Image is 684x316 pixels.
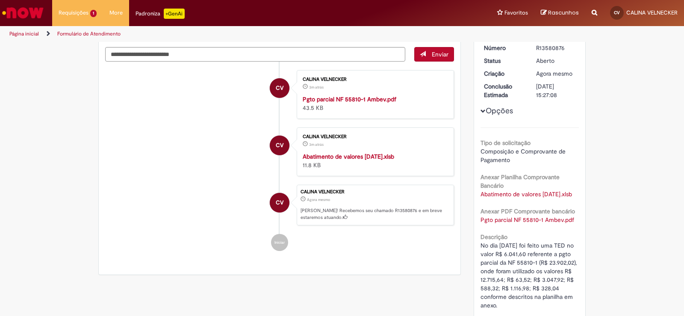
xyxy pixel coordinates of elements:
p: +GenAi [164,9,185,19]
time: 30/09/2025 10:24:12 [309,142,324,147]
div: CALINA VELNECKER [270,193,289,213]
span: 3m atrás [309,142,324,147]
span: Composição e Comprovante de Pagamento [481,148,567,164]
div: Padroniza [136,9,185,19]
div: CALINA VELNECKER [303,134,445,139]
span: CV [614,10,620,15]
div: R13580876 [536,44,576,52]
p: [PERSON_NAME]! Recebemos seu chamado R13580876 e em breve estaremos atuando. [301,207,449,221]
div: [DATE] 15:27:08 [536,82,576,99]
dt: Número [478,44,530,52]
span: No dia [DATE] foi feito uma TED no valor R$ 6.041,60 referente a pgto parcial da NF 55810-1 (R$ 2... [481,242,578,309]
img: ServiceNow [1,4,45,21]
dt: Criação [478,69,530,78]
span: CV [276,192,283,213]
b: Anexar PDF Comprovante bancário [481,207,575,215]
button: Enviar [414,47,454,62]
a: Download de Abatimento de valores 29 Set 2025.xlsb [481,190,572,198]
li: CALINA VELNECKER [105,185,454,226]
span: Agora mesmo [307,197,330,202]
ul: Histórico de tíquete [105,62,454,260]
span: Favoritos [504,9,528,17]
a: Pgto parcial NF 55810-1 Ambev.pdf [303,95,396,103]
a: Rascunhos [541,9,579,17]
span: 1 [90,10,97,17]
dt: Status [478,56,530,65]
time: 30/09/2025 10:27:04 [307,197,330,202]
span: More [109,9,123,17]
span: Rascunhos [548,9,579,17]
span: Agora mesmo [536,70,572,77]
div: 30/09/2025 11:27:04 [536,69,576,78]
a: Download de Pgto parcial NF 55810-1 Ambev.pdf [481,216,574,224]
b: Anexar Planilha Comprovante Bancário [481,173,560,189]
div: CALINA VELNECKER [270,78,289,98]
a: Formulário de Atendimento [57,30,121,37]
div: 43.5 KB [303,95,445,112]
span: CV [276,135,283,156]
div: CALINA VELNECKER [270,136,289,155]
b: Tipo de solicitação [481,139,531,147]
span: CV [276,78,283,98]
time: 30/09/2025 10:24:21 [309,85,324,90]
div: CALINA VELNECKER [301,189,449,195]
textarea: Digite sua mensagem aqui... [105,47,405,62]
div: 11.8 KB [303,152,445,169]
div: CALINA VELNECKER [303,77,445,82]
span: CALINA VELNECKER [626,9,678,16]
span: 3m atrás [309,85,324,90]
span: Enviar [432,50,448,58]
b: Descrição [481,233,507,241]
a: Abatimento de valores [DATE].xlsb [303,153,394,160]
span: Requisições [59,9,88,17]
a: Página inicial [9,30,39,37]
ul: Trilhas de página [6,26,450,42]
dt: Conclusão Estimada [478,82,530,99]
div: Aberto [536,56,576,65]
